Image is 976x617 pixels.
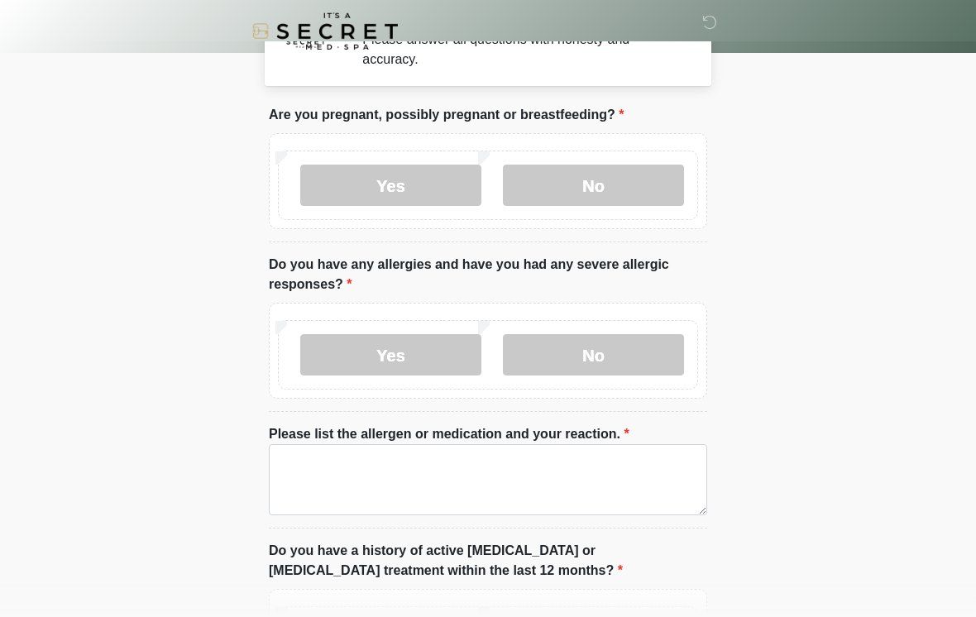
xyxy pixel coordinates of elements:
[300,165,481,206] label: Yes
[269,424,629,444] label: Please list the allergen or medication and your reaction.
[300,334,481,375] label: Yes
[503,165,684,206] label: No
[252,12,398,50] img: It's A Secret Med Spa Logo
[269,541,707,581] label: Do you have a history of active [MEDICAL_DATA] or [MEDICAL_DATA] treatment within the last 12 mon...
[269,105,624,125] label: Are you pregnant, possibly pregnant or breastfeeding?
[269,255,707,294] label: Do you have any allergies and have you had any severe allergic responses?
[503,334,684,375] label: No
